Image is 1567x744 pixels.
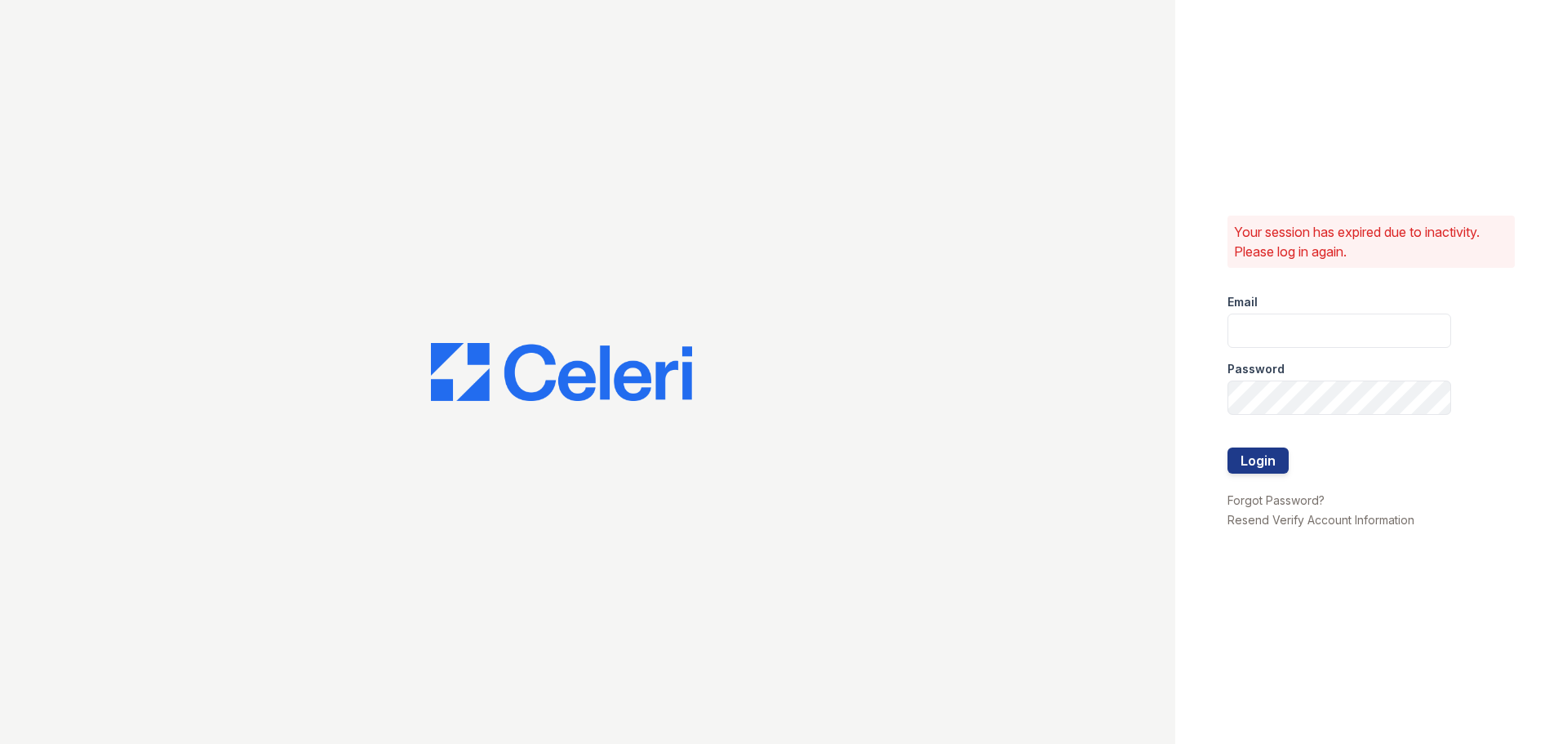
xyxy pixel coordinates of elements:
a: Forgot Password? [1227,493,1325,507]
p: Your session has expired due to inactivity. Please log in again. [1234,222,1508,261]
button: Login [1227,448,1289,474]
label: Password [1227,361,1285,377]
label: Email [1227,294,1258,310]
a: Resend Verify Account Information [1227,513,1414,527]
img: CE_Logo_Blue-a8612792a0a2168367f1c8372b55b34899dd931a85d93a1a3d3e32e68fde9ad4.png [431,343,692,402]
